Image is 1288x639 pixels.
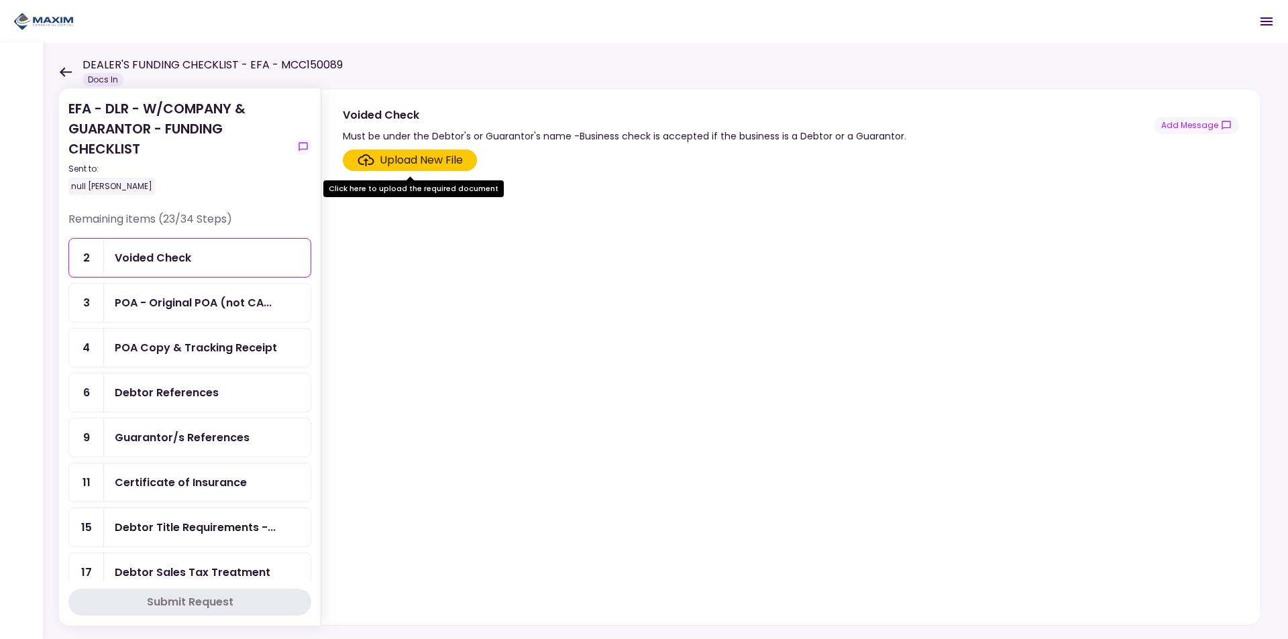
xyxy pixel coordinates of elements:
[69,373,104,412] div: 6
[343,107,906,123] div: Voided Check
[69,329,104,367] div: 4
[83,57,343,73] h1: DEALER'S FUNDING CHECKLIST - EFA - MCC150089
[323,180,504,197] div: Click here to upload the required document
[83,73,123,86] div: Docs In
[68,163,290,175] div: Sent to:
[115,429,250,446] div: Guarantor/s References
[343,150,477,171] span: Click here to upload the required document
[68,589,311,616] button: Submit Request
[69,239,104,277] div: 2
[1154,117,1239,134] button: show-messages
[115,474,247,491] div: Certificate of Insurance
[68,238,311,278] a: 2Voided Check
[13,11,74,32] img: Partner icon
[69,418,104,457] div: 9
[115,519,276,536] div: Debtor Title Requirements - Proof of IRP or Exemption
[68,178,155,195] div: null [PERSON_NAME]
[69,463,104,502] div: 11
[69,553,104,591] div: 17
[115,339,277,356] div: POA Copy & Tracking Receipt
[68,99,290,195] div: EFA - DLR - W/COMPANY & GUARANTOR - FUNDING CHECKLIST
[321,89,1261,626] div: Voided CheckMust be under the Debtor's or Guarantor's name -Business check is accepted if the bus...
[68,508,311,547] a: 15Debtor Title Requirements - Proof of IRP or Exemption
[343,128,906,144] div: Must be under the Debtor's or Guarantor's name -Business check is accepted if the business is a D...
[68,328,311,367] a: 4POA Copy & Tracking Receipt
[295,139,311,155] button: show-messages
[115,564,270,581] div: Debtor Sales Tax Treatment
[68,373,311,412] a: 6Debtor References
[68,463,311,502] a: 11Certificate of Insurance
[68,418,311,457] a: 9Guarantor/s References
[115,249,191,266] div: Voided Check
[68,211,311,238] div: Remaining items (23/34 Steps)
[380,152,463,168] div: Upload New File
[1250,5,1283,38] button: Open menu
[147,594,233,610] div: Submit Request
[115,294,272,311] div: POA - Original POA (not CA or GA) (Received in house)
[69,284,104,322] div: 3
[115,384,219,401] div: Debtor References
[68,283,311,323] a: 3POA - Original POA (not CA or GA) (Received in house)
[69,508,104,546] div: 15
[68,553,311,592] a: 17Debtor Sales Tax Treatment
